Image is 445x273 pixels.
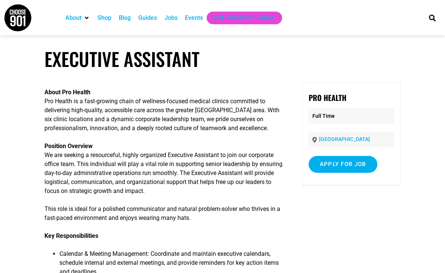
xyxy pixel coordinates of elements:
p: This role is ideal for a polished communicator and natural problem-solver who thrives in a fast-p... [44,205,284,223]
a: Jobs [164,13,177,22]
a: Blog [119,13,131,22]
strong: About Pro Health [44,89,90,96]
a: Shop [98,13,111,22]
nav: Main nav [62,12,416,24]
a: Get Choose901 Emails [214,13,275,22]
a: [GEOGRAPHIC_DATA] [319,136,370,142]
p: Pro Health is a fast-growing chain of wellness-focused medical clinics committed to delivering hi... [44,88,284,133]
h1: Executive Assistant [44,48,401,70]
div: Search [426,12,438,24]
a: About [65,13,81,22]
div: About [62,12,94,24]
a: Events [185,13,203,22]
input: Apply for job [309,156,377,173]
strong: Position Overview [44,142,93,150]
strong: Pro Health [309,92,346,103]
a: Guides [138,13,157,22]
strong: Key Responsibilities [44,232,98,239]
p: We are seeking a resourceful, highly organized Executive Assistant to join our corporate office t... [44,142,284,196]
p: Full Time [309,108,394,124]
